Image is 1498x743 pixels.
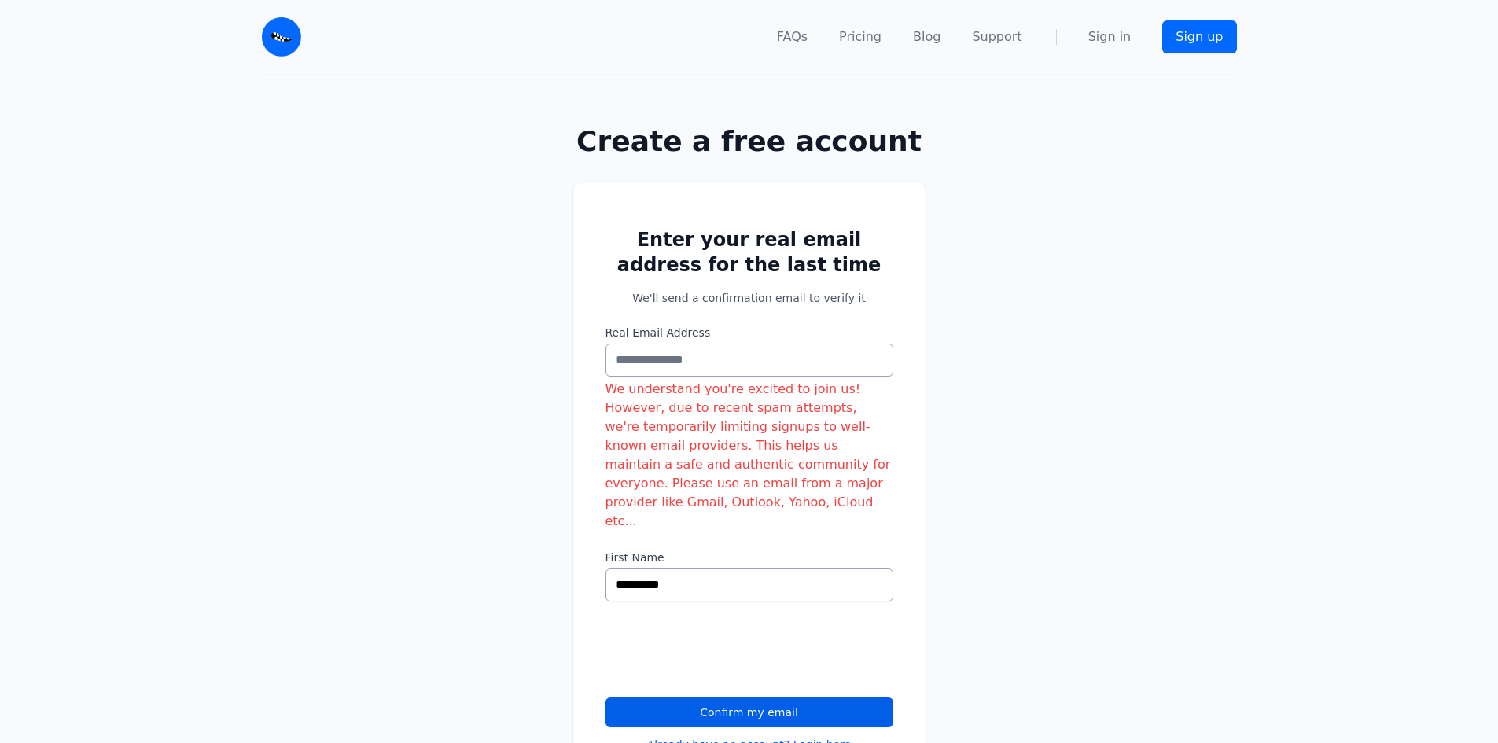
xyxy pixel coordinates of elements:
[1162,20,1236,53] a: Sign up
[605,227,893,278] h2: Enter your real email address for the last time
[605,550,893,565] label: First Name
[605,290,893,306] p: We'll send a confirmation email to verify it
[1088,28,1132,46] a: Sign in
[913,28,940,46] a: Blog
[605,380,893,531] div: We understand you're excited to join us! However, due to recent spam attempts, we're temporarily ...
[605,697,893,727] button: Confirm my email
[839,28,882,46] a: Pricing
[523,126,976,157] h1: Create a free account
[605,325,893,340] label: Real Email Address
[972,28,1021,46] a: Support
[262,17,301,57] img: Email Monster
[605,620,845,682] iframe: reCAPTCHA
[777,28,808,46] a: FAQs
